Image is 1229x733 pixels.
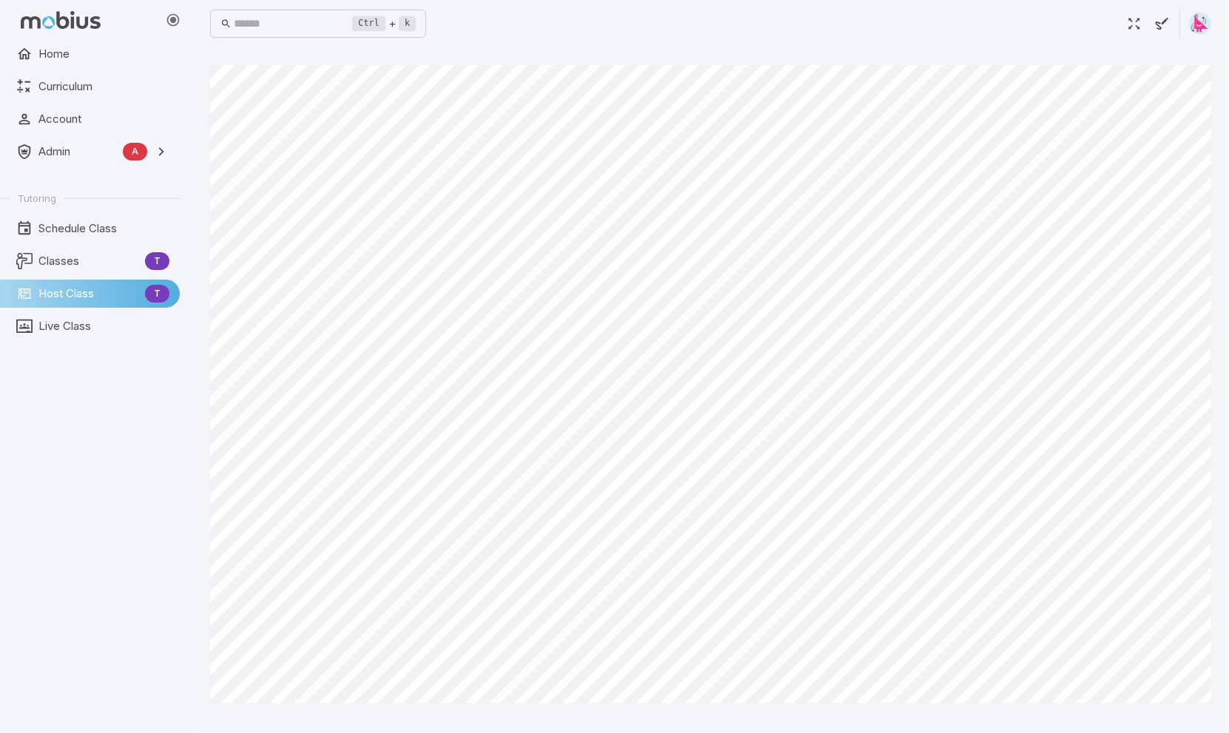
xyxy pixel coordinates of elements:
kbd: k [399,16,416,31]
button: Start Drawing on Questions [1148,10,1176,38]
div: + [352,15,416,33]
span: T [145,254,169,268]
kbd: Ctrl [352,16,385,31]
span: Schedule Class [38,220,169,237]
span: A [123,144,147,159]
span: T [145,286,169,301]
span: Classes [38,253,139,269]
button: Fullscreen Game [1120,10,1148,38]
img: right-triangle.svg [1189,13,1211,35]
span: Tutoring [18,192,56,205]
span: Home [38,46,169,62]
span: Live Class [38,318,169,334]
span: Account [38,111,169,127]
span: Curriculum [38,78,169,95]
span: Admin [38,143,117,160]
span: Host Class [38,286,139,302]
